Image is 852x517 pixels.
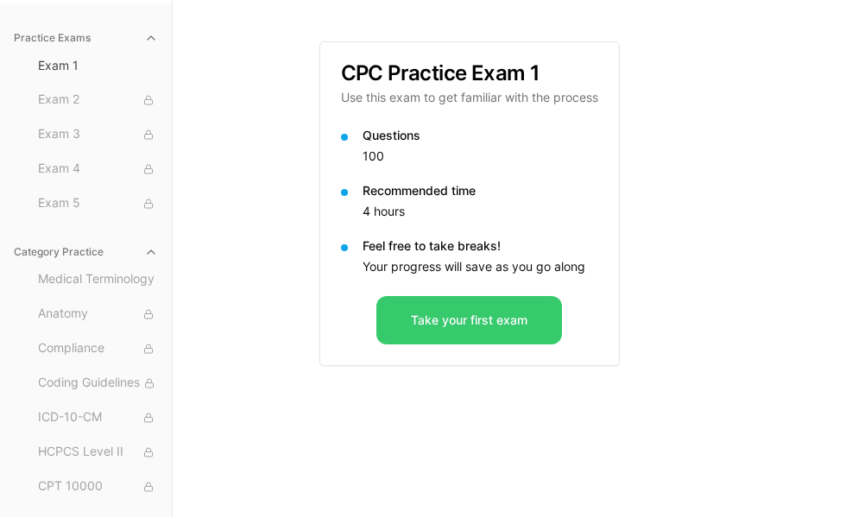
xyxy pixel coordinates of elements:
p: Your progress will save as you go along [363,258,598,275]
button: Exam 2 [31,86,165,114]
span: Exam 5 [38,194,158,213]
button: Take your first exam [376,296,562,344]
span: Anatomy [38,305,158,324]
span: Exam 3 [38,125,158,144]
p: 4 hours [363,203,598,220]
button: Anatomy [31,300,165,328]
span: ICD-10-CM [38,408,158,427]
span: Medical Terminology [38,270,158,289]
button: Coding Guidelines [31,369,165,397]
button: Exam 1 [31,52,165,79]
button: ICD-10-CM [31,404,165,432]
span: Compliance [38,339,158,358]
p: 100 [363,148,598,165]
p: Use this exam to get familiar with the process [341,89,598,106]
button: Exam 3 [31,121,165,148]
button: Practice Exams [7,24,165,52]
span: Exam 4 [38,160,158,179]
p: Feel free to take breaks! [363,237,598,255]
button: CPT 10000 [31,473,165,501]
h3: CPC Practice Exam 1 [341,63,598,84]
span: HCPCS Level II [38,443,158,462]
p: Recommended time [363,182,598,199]
button: Exam 4 [31,155,165,183]
span: Exam 1 [38,57,158,74]
span: Exam 2 [38,91,158,110]
span: CPT 10000 [38,477,158,496]
button: Category Practice [7,238,165,266]
button: Compliance [31,335,165,363]
p: Questions [363,127,598,144]
button: Exam 5 [31,190,165,218]
span: Coding Guidelines [38,374,158,393]
button: Medical Terminology [31,266,165,293]
button: HCPCS Level II [31,438,165,466]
